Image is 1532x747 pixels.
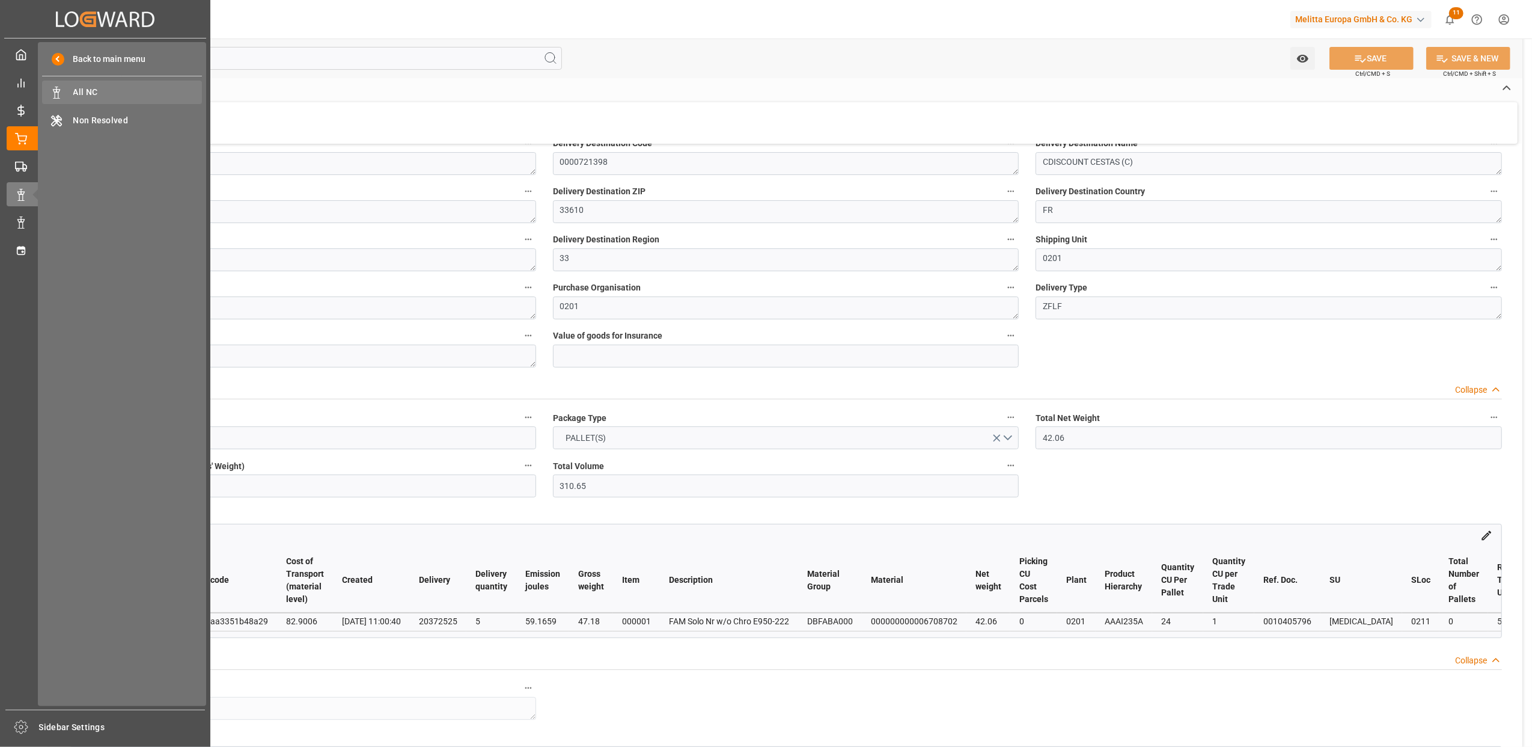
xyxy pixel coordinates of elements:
[1320,548,1402,613] th: SU
[975,614,1001,629] div: 42.06
[520,680,536,696] button: Transport Service Provider
[42,108,202,132] a: Non Resolved
[622,614,651,629] div: 000001
[553,248,1019,271] textarea: 33
[7,70,204,94] a: Control Tower
[1105,614,1143,629] div: AAAI235A
[1439,548,1488,613] th: Total Number of Pallets
[520,410,536,425] button: Total Number Of Packages
[1486,232,1502,247] button: Shipping Unit
[42,81,202,104] a: All NC
[70,152,536,175] textarea: 0000708032
[1355,69,1390,78] span: Ctrl/CMD + S
[660,548,798,613] th: Description
[798,548,862,613] th: Material Group
[1449,7,1463,19] span: 11
[1443,69,1496,78] span: Ctrl/CMD + Shift + S
[1212,614,1245,629] div: 1
[70,697,536,720] textarea: GT Solutions
[1290,47,1315,70] button: open menu
[553,330,662,342] span: Value of goods for Insurance
[520,232,536,247] button: Delivery Destination City
[1290,8,1436,31] button: Melitta Europa GmbH & Co. KG
[520,328,536,343] button: Route
[1057,548,1096,613] th: Plant
[1066,614,1087,629] div: 0201
[1329,614,1393,629] div: [MEDICAL_DATA]
[1019,614,1048,629] div: 0
[1161,614,1194,629] div: 24
[1455,384,1487,396] div: Collapse
[1096,548,1152,613] th: Product Hierarchy
[39,721,206,734] span: Sidebar Settings
[613,548,660,613] th: Item
[1036,248,1502,271] textarea: 0201
[1203,548,1254,613] th: Quantity CU per Trade Unit
[1463,6,1491,33] button: Help Center
[1486,410,1502,425] button: Total Net Weight
[1036,412,1100,425] span: Total Net Weight
[553,412,606,425] span: Package Type
[1036,281,1087,294] span: Delivery Type
[871,614,957,629] div: 000000000006708702
[553,426,1019,449] button: open menu
[1003,232,1019,247] button: Delivery Destination Region
[1152,548,1203,613] th: Quantity CU Per Pallet
[1003,328,1019,343] button: Value of goods for Insurance
[553,460,604,473] span: Total Volume
[1010,548,1057,613] th: Picking CU Cost Parcels
[1003,458,1019,473] button: Total Volume
[55,47,562,70] input: Search Fields
[1003,280,1019,295] button: Purchase Organisation
[286,614,324,629] div: 82.9006
[333,548,410,613] th: Created
[669,614,789,629] div: FAM Solo Nr w/o Chro E950-222
[553,185,645,198] span: Delivery Destination ZIP
[7,43,204,66] a: My Cockpit
[1290,11,1432,28] div: Melitta Europa GmbH & Co. KG
[560,432,612,444] span: PALLET(S)
[553,152,1019,175] textarea: 0000721398
[410,548,466,613] th: Delivery
[64,53,145,66] span: Back to main menu
[7,99,204,122] a: Rate Management
[73,86,203,99] span: All NC
[1036,233,1087,246] span: Shipping Unit
[520,280,536,295] button: Dispatch Location
[578,614,604,629] div: 47.18
[862,548,966,613] th: Material
[466,548,516,613] th: Delivery quantity
[1003,183,1019,199] button: Delivery Destination ZIP
[1426,47,1510,70] button: SAVE & NEW
[1254,548,1320,613] th: Ref. Doc.
[1486,183,1502,199] button: Delivery Destination Country
[1486,280,1502,295] button: Delivery Type
[73,114,203,127] span: Non Resolved
[342,614,401,629] div: [DATE] 11:00:40
[553,281,641,294] span: Purchase Organisation
[70,345,536,367] textarea: FR_03K
[1448,614,1479,629] div: 0
[553,297,1019,319] textarea: 0201
[419,614,457,629] div: 20372525
[201,548,277,613] th: code
[520,183,536,199] button: Delivery Destination Street
[1036,297,1502,319] textarea: ZFLF
[1411,614,1430,629] div: 0211
[553,200,1019,223] textarea: 33610
[525,614,560,629] div: 59.1659
[7,126,204,150] a: Order Management
[210,614,268,629] div: aa3351b48a29
[1036,200,1502,223] textarea: FR
[1003,410,1019,425] button: Package Type
[553,233,659,246] span: Delivery Destination Region
[1402,548,1439,613] th: SLoc
[520,458,536,473] button: Total Gross Weight (Including Pallets' Weight)
[807,614,853,629] div: DBFABA000
[966,548,1010,613] th: Net weight
[569,548,613,613] th: Gross weight
[475,614,507,629] div: 5
[7,155,204,178] a: Transport Management
[1036,185,1145,198] span: Delivery Destination Country
[1263,614,1311,629] div: 0010405796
